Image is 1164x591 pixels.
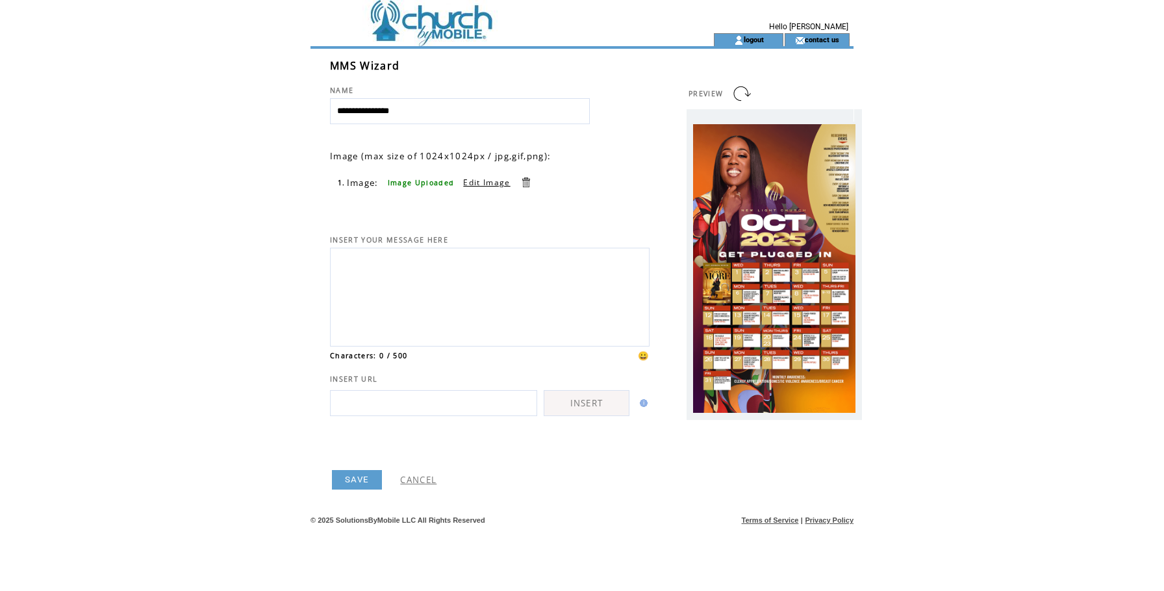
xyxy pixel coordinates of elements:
a: logout [744,35,764,44]
img: contact_us_icon.gif [795,35,805,46]
a: INSERT [544,390,629,416]
span: INSERT URL [330,374,377,384]
a: contact us [805,35,839,44]
span: PREVIEW [689,89,723,98]
span: 😀 [638,350,650,361]
a: Terms of Service [742,516,799,524]
span: Image Uploaded [388,178,455,187]
a: SAVE [332,470,382,490]
a: Delete this item [520,176,532,189]
img: account_icon.gif [734,35,744,46]
a: Edit Image [463,177,510,188]
span: Image (max size of 1024x1024px / jpg,gif,png): [330,150,551,162]
span: Characters: 0 / 500 [330,351,407,360]
span: Hello [PERSON_NAME] [769,22,848,31]
span: MMS Wizard [330,59,399,73]
span: Image: [347,177,379,189]
span: INSERT YOUR MESSAGE HERE [330,235,448,244]
a: CANCEL [400,474,436,486]
span: | [801,516,803,524]
span: 1. [338,178,346,187]
img: help.gif [636,399,648,407]
span: © 2025 SolutionsByMobile LLC All Rights Reserved [310,516,485,524]
span: NAME [330,86,353,95]
a: Privacy Policy [805,516,854,524]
